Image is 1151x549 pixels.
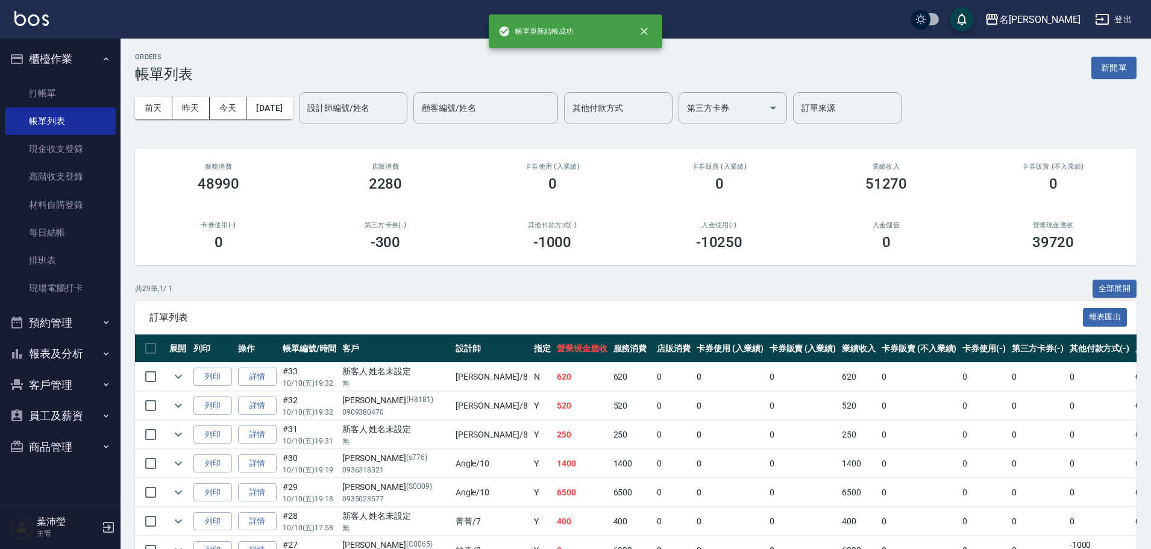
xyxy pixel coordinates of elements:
p: 主管 [37,528,98,539]
td: 1400 [839,450,879,478]
td: Y [531,450,554,478]
a: 打帳單 [5,80,116,107]
button: 新開單 [1091,57,1137,79]
button: expand row [169,454,187,472]
button: 商品管理 [5,431,116,463]
td: Y [531,478,554,507]
a: 新開單 [1091,61,1137,73]
td: #32 [280,392,339,420]
p: 10/10 (五) 19:32 [283,378,336,389]
h2: 卡券販賣 (入業績) [650,163,788,171]
th: 設計師 [453,334,531,363]
td: 0 [879,478,959,507]
td: Angle /10 [453,478,531,507]
h2: 營業現金應收 [984,221,1122,229]
p: 共 29 筆, 1 / 1 [135,283,172,294]
p: (H8181) [406,394,433,407]
img: Person [10,515,34,539]
td: 0 [767,363,839,391]
th: 列印 [190,334,235,363]
td: 0 [767,507,839,536]
button: expand row [169,483,187,501]
td: 0 [767,392,839,420]
td: #28 [280,507,339,536]
td: N [531,363,554,391]
p: 10/10 (五) 19:32 [283,407,336,418]
a: 詳情 [238,425,277,444]
td: 400 [839,507,879,536]
th: 客戶 [339,334,453,363]
p: 0935023577 [342,494,450,504]
div: [PERSON_NAME] [342,481,450,494]
h3: -10250 [696,234,743,251]
button: expand row [169,425,187,444]
p: 10/10 (五) 19:19 [283,465,336,475]
th: 卡券使用 (入業績) [694,334,767,363]
h3: -1000 [533,234,572,251]
td: 6500 [839,478,879,507]
td: 0 [694,450,767,478]
h2: 卡券販賣 (不入業績) [984,163,1122,171]
p: 無 [342,436,450,447]
td: 菁菁 /7 [453,507,531,536]
td: Y [531,421,554,449]
td: 0 [959,450,1009,478]
a: 報表匯出 [1083,311,1127,322]
h3: 0 [215,234,223,251]
a: 每日結帳 [5,219,116,246]
td: 0 [879,421,959,449]
th: 指定 [531,334,554,363]
td: 400 [610,507,654,536]
div: 新客人 姓名未設定 [342,510,450,522]
th: 卡券販賣 (入業績) [767,334,839,363]
td: 0 [959,478,1009,507]
p: 10/10 (五) 19:18 [283,494,336,504]
td: 0 [767,421,839,449]
td: Angle /10 [453,450,531,478]
td: 620 [839,363,879,391]
h3: -300 [371,234,401,251]
button: 前天 [135,97,172,119]
th: 展開 [166,334,190,363]
td: 1400 [610,450,654,478]
td: 0 [654,507,694,536]
td: #33 [280,363,339,391]
th: 第三方卡券(-) [1009,334,1067,363]
td: 0 [879,392,959,420]
h2: 卡券使用(-) [149,221,287,229]
h3: 帳單列表 [135,66,193,83]
h3: 39720 [1032,234,1074,251]
button: 列印 [193,368,232,386]
td: 0 [879,450,959,478]
div: 新客人 姓名未設定 [342,365,450,378]
td: 0 [879,507,959,536]
img: Logo [14,11,49,26]
td: 0 [1009,363,1067,391]
div: [PERSON_NAME] [342,452,450,465]
td: 0 [694,478,767,507]
button: 列印 [193,425,232,444]
h2: 其他付款方式(-) [483,221,621,229]
td: 0 [694,421,767,449]
td: 0 [694,392,767,420]
button: expand row [169,512,187,530]
h3: 2280 [369,175,403,192]
td: 0 [1009,450,1067,478]
h3: 服務消費 [149,163,287,171]
a: 詳情 [238,397,277,415]
p: 0936318321 [342,465,450,475]
td: 6500 [554,478,610,507]
td: 0 [654,392,694,420]
td: 0 [694,507,767,536]
button: 預約管理 [5,307,116,339]
h2: 店販消費 [316,163,454,171]
td: 1400 [554,450,610,478]
th: 業績收入 [839,334,879,363]
button: 今天 [210,97,247,119]
th: 營業現金應收 [554,334,610,363]
a: 高階收支登錄 [5,163,116,190]
h3: 0 [1049,175,1058,192]
td: 0 [1009,478,1067,507]
button: 昨天 [172,97,210,119]
th: 其他付款方式(-) [1067,334,1133,363]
